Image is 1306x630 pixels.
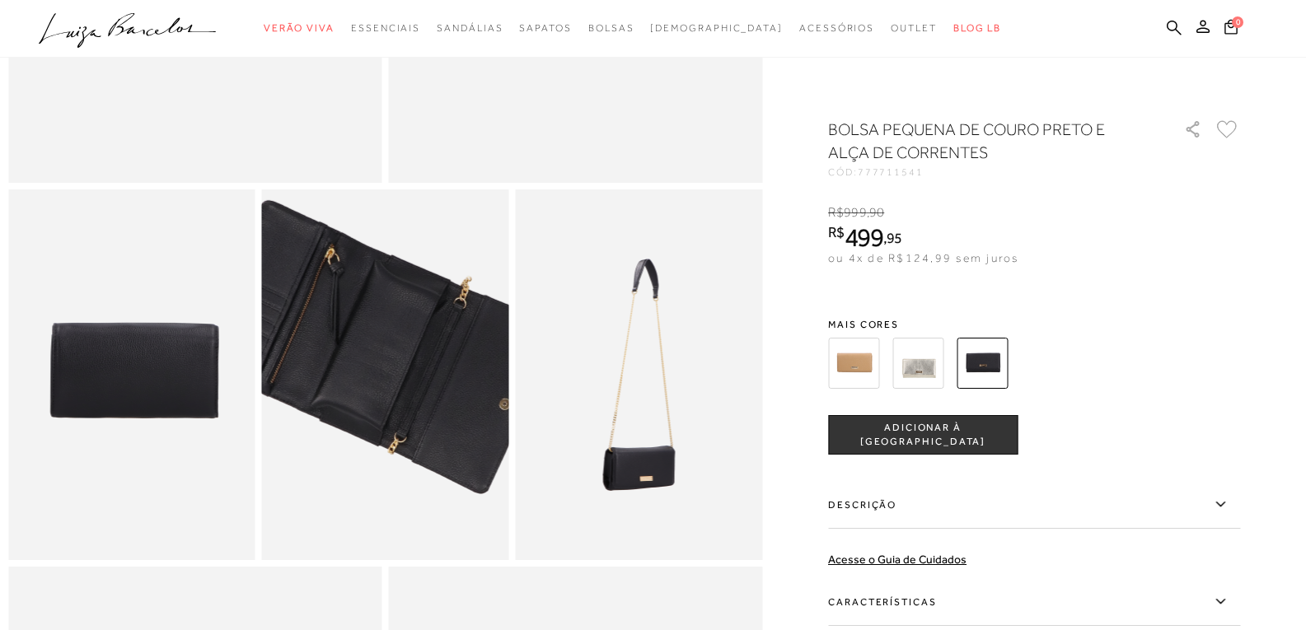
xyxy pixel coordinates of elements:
[887,229,902,246] span: 95
[845,222,883,252] span: 499
[351,13,420,44] a: categoryNavScreenReaderText
[799,22,874,34] span: Acessórios
[1219,18,1243,40] button: 0
[264,22,335,34] span: Verão Viva
[519,22,571,34] span: Sapatos
[867,205,885,220] i: ,
[828,481,1240,529] label: Descrição
[828,415,1018,455] button: ADICIONAR À [GEOGRAPHIC_DATA]
[264,13,335,44] a: categoryNavScreenReaderText
[828,205,844,220] i: R$
[828,320,1240,329] span: Mais cores
[829,421,1017,450] span: ADICIONAR À [GEOGRAPHIC_DATA]
[828,167,1158,177] div: CÓD:
[953,13,1001,44] a: BLOG LB
[891,22,937,34] span: Outlet
[650,22,783,34] span: [DEMOGRAPHIC_DATA]
[869,205,884,220] span: 90
[892,338,943,389] img: BOLSA PEQUENA DE COURO DOURADO E ALÇA DE CORRENTES
[953,22,1001,34] span: BLOG LB
[828,251,1018,264] span: ou 4x de R$124,99 sem juros
[588,22,634,34] span: Bolsas
[588,13,634,44] a: categoryNavScreenReaderText
[650,13,783,44] a: noSubCategoriesText
[437,13,503,44] a: categoryNavScreenReaderText
[799,13,874,44] a: categoryNavScreenReaderText
[957,338,1008,389] img: BOLSA PEQUENA DE COURO PRETO E ALÇA DE CORRENTES
[437,22,503,34] span: Sandálias
[828,338,879,389] img: BOLSA PEQUENA DE COURO BEGE ARGILA E ALÇA DE CORRENTES
[351,22,420,34] span: Essenciais
[828,578,1240,626] label: Características
[891,13,937,44] a: categoryNavScreenReaderText
[1232,16,1243,28] span: 0
[828,118,1137,164] h1: BOLSA PEQUENA DE COURO PRETO E ALÇA DE CORRENTES
[883,231,902,245] i: ,
[515,189,762,560] img: image
[519,13,571,44] a: categoryNavScreenReaderText
[8,189,255,560] img: image
[844,205,866,220] span: 999
[858,166,924,178] span: 777711541
[828,553,967,566] a: Acesse o Guia de Cuidados
[828,225,845,240] i: R$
